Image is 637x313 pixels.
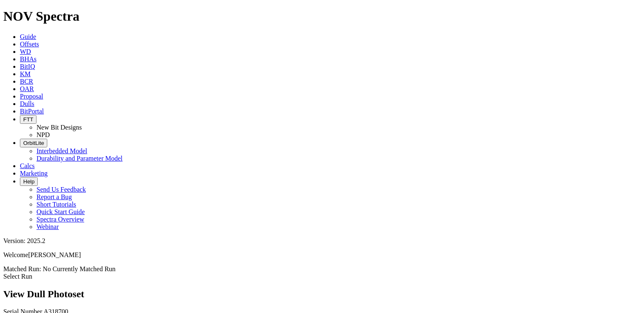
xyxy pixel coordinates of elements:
[3,273,32,280] a: Select Run
[20,100,34,107] a: Dulls
[20,63,35,70] a: BitIQ
[36,155,123,162] a: Durability and Parameter Model
[23,116,33,123] span: FTT
[36,223,59,230] a: Webinar
[20,170,48,177] a: Marketing
[20,139,47,147] button: OrbitLite
[20,41,39,48] a: Offsets
[20,48,31,55] a: WD
[36,208,85,215] a: Quick Start Guide
[20,115,36,124] button: FTT
[20,70,31,77] a: KM
[20,33,36,40] a: Guide
[3,9,634,24] h1: NOV Spectra
[36,186,86,193] a: Send Us Feedback
[3,237,634,245] div: Version: 2025.2
[23,140,44,146] span: OrbitLite
[36,216,84,223] a: Spectra Overview
[20,85,34,92] a: OAR
[43,265,116,272] span: No Currently Matched Run
[20,55,36,63] a: BHAs
[36,131,50,138] a: NPD
[20,93,43,100] a: Proposal
[36,147,87,154] a: Interbedded Model
[20,78,33,85] a: BCR
[20,177,38,186] button: Help
[3,265,41,272] span: Matched Run:
[23,178,34,185] span: Help
[36,193,72,200] a: Report a Bug
[28,251,81,258] span: [PERSON_NAME]
[36,124,82,131] a: New Bit Designs
[20,162,35,169] a: Calcs
[36,201,76,208] a: Short Tutorials
[3,251,634,259] p: Welcome
[3,289,634,300] h2: View Dull Photoset
[20,108,44,115] a: BitPortal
